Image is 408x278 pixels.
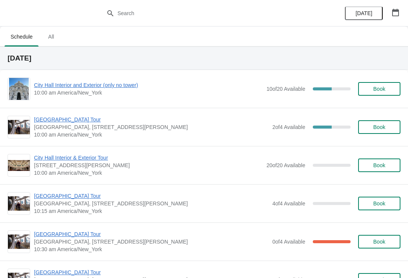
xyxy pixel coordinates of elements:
[34,169,263,177] span: 10:00 am America/New_York
[358,235,400,248] button: Book
[358,197,400,210] button: Book
[355,10,372,16] span: [DATE]
[34,269,269,276] span: [GEOGRAPHIC_DATA] Tour
[34,116,269,123] span: [GEOGRAPHIC_DATA] Tour
[5,30,39,43] span: Schedule
[8,54,400,62] h2: [DATE]
[358,120,400,134] button: Book
[373,162,385,168] span: Book
[34,200,269,207] span: [GEOGRAPHIC_DATA], [STREET_ADDRESS][PERSON_NAME]
[9,78,29,100] img: City Hall Interior and Exterior (only no tower) | | 10:00 am America/New_York
[8,160,30,171] img: City Hall Interior & Exterior Tour | 1400 John F Kennedy Boulevard, Suite 121, Philadelphia, PA, ...
[266,86,305,92] span: 10 of 20 Available
[8,120,30,135] img: City Hall Tower Tour | City Hall Visitor Center, 1400 John F Kennedy Boulevard Suite 121, Philade...
[34,81,263,89] span: City Hall Interior and Exterior (only no tower)
[373,124,385,130] span: Book
[34,123,269,131] span: [GEOGRAPHIC_DATA], [STREET_ADDRESS][PERSON_NAME]
[34,192,269,200] span: [GEOGRAPHIC_DATA] Tour
[117,6,306,20] input: Search
[272,200,305,207] span: 4 of 4 Available
[34,154,263,162] span: City Hall Interior & Exterior Tour
[8,235,30,249] img: City Hall Tower Tour | City Hall Visitor Center, 1400 John F Kennedy Boulevard Suite 121, Philade...
[34,89,263,96] span: 10:00 am America/New_York
[8,196,30,211] img: City Hall Tower Tour | City Hall Visitor Center, 1400 John F Kennedy Boulevard Suite 121, Philade...
[373,239,385,245] span: Book
[42,30,60,43] span: All
[34,238,269,245] span: [GEOGRAPHIC_DATA], [STREET_ADDRESS][PERSON_NAME]
[34,131,269,138] span: 10:00 am America/New_York
[34,245,269,253] span: 10:30 am America/New_York
[34,162,263,169] span: [STREET_ADDRESS][PERSON_NAME]
[34,207,269,215] span: 10:15 am America/New_York
[266,162,305,168] span: 20 of 20 Available
[358,82,400,96] button: Book
[373,86,385,92] span: Book
[272,239,305,245] span: 0 of 4 Available
[34,230,269,238] span: [GEOGRAPHIC_DATA] Tour
[358,158,400,172] button: Book
[272,124,305,130] span: 2 of 4 Available
[373,200,385,207] span: Book
[345,6,383,20] button: [DATE]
